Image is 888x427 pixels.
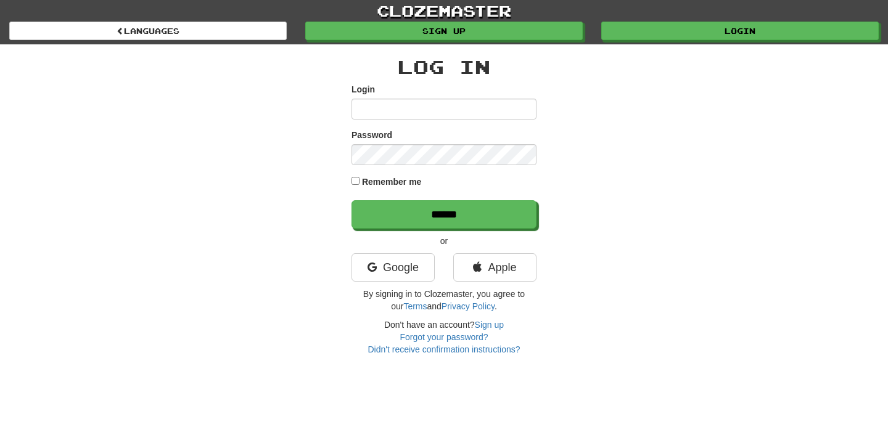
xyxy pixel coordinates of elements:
a: Privacy Policy [442,301,495,311]
h2: Log In [351,57,536,77]
p: By signing in to Clozemaster, you agree to our and . [351,288,536,312]
a: Google [351,253,435,282]
label: Remember me [362,176,422,188]
a: Login [601,22,879,40]
label: Login [351,83,375,96]
label: Password [351,129,392,141]
a: Apple [453,253,536,282]
div: Don't have an account? [351,319,536,356]
a: Forgot your password? [400,332,488,342]
a: Sign up [475,320,504,330]
a: Languages [9,22,287,40]
p: or [351,235,536,247]
a: Sign up [305,22,583,40]
a: Terms [403,301,427,311]
a: Didn't receive confirmation instructions? [368,344,520,354]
